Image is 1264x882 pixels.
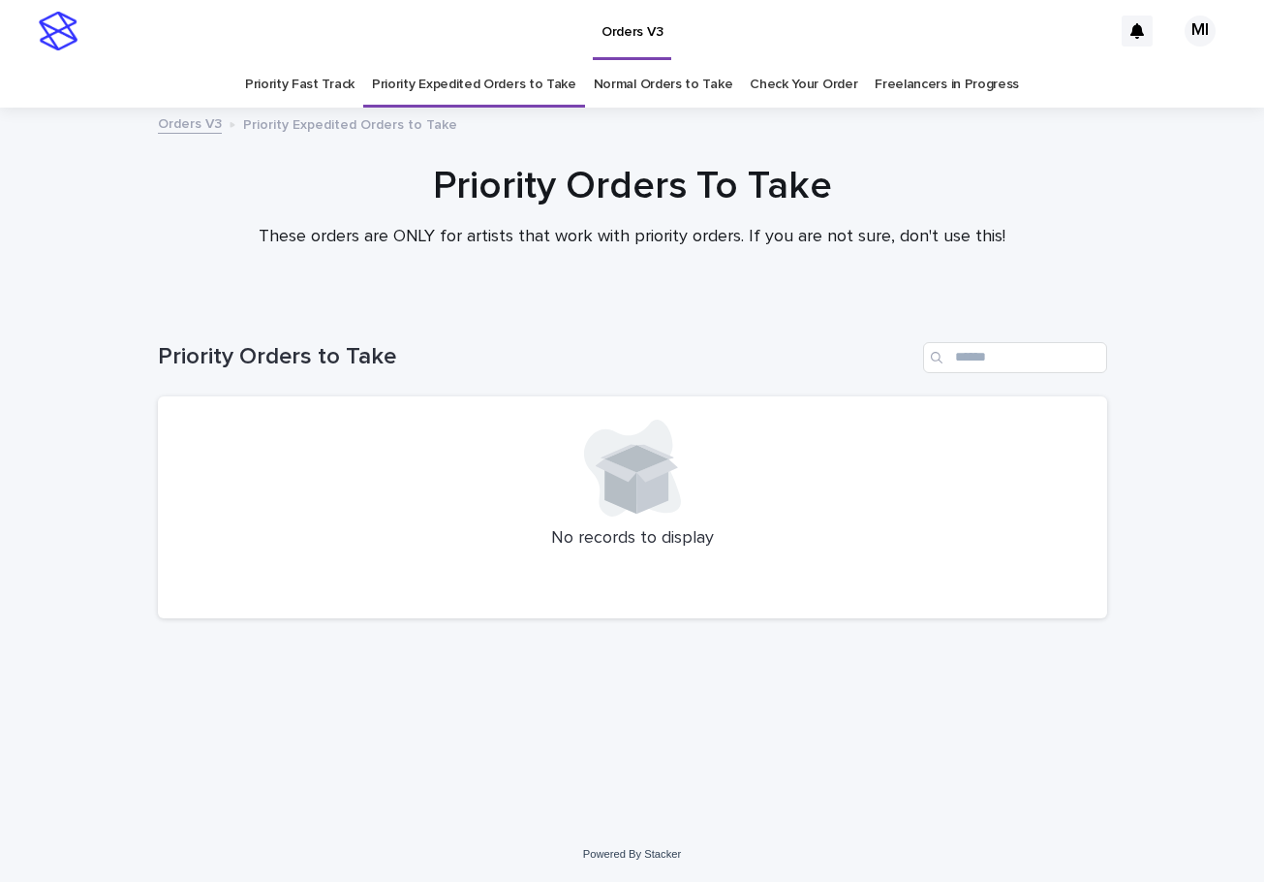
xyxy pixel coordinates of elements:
a: Freelancers in Progress [875,62,1019,108]
p: No records to display [181,528,1084,550]
p: Priority Expedited Orders to Take [243,112,457,134]
a: Orders V3 [158,111,222,134]
a: Normal Orders to Take [594,62,733,108]
img: stacker-logo-s-only.png [39,12,77,50]
a: Check Your Order [750,62,857,108]
a: Priority Expedited Orders to Take [372,62,576,108]
h1: Priority Orders to Take [158,343,915,371]
h1: Priority Orders To Take [158,163,1107,209]
div: MI [1185,16,1216,47]
a: Powered By Stacker [583,848,681,860]
a: Priority Fast Track [245,62,355,108]
p: These orders are ONLY for artists that work with priority orders. If you are not sure, don't use ... [245,227,1020,248]
input: Search [923,342,1107,373]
